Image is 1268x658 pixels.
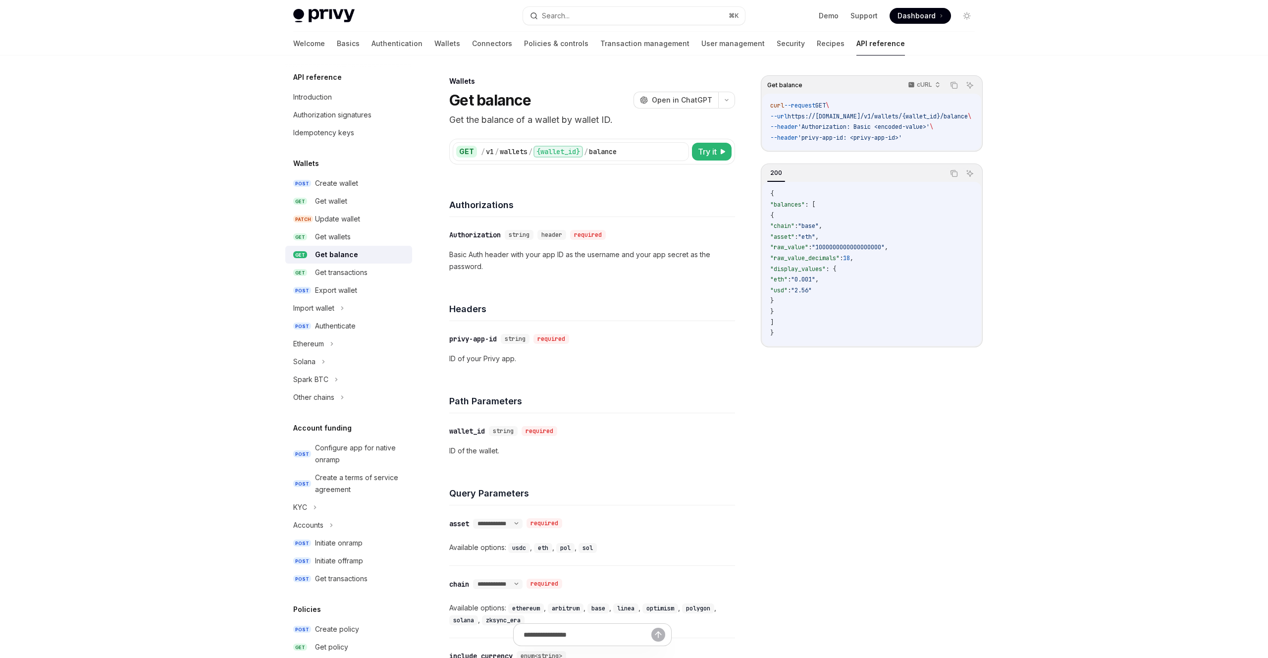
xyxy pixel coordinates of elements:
span: } [770,297,774,305]
div: Introduction [293,91,332,103]
div: Idempotency keys [293,127,354,139]
button: Try it [692,143,732,161]
span: "eth" [770,275,788,283]
span: Try it [698,146,717,158]
span: \ [930,123,933,131]
div: / [495,147,499,157]
code: optimism [642,603,678,613]
div: Ethereum [293,338,324,350]
div: Available options: [449,542,735,553]
span: "2.56" [791,286,812,294]
button: Toggle dark mode [959,8,975,24]
div: Get transactions [315,267,368,278]
span: "chain" [770,222,794,230]
span: : [840,254,843,262]
span: 'privy-app-id: <privy-app-id>' [798,134,902,142]
span: POST [293,287,311,294]
span: : [808,243,812,251]
div: Get wallets [315,231,351,243]
span: : { [826,265,836,273]
div: Authenticate [315,320,356,332]
span: string [505,335,526,343]
p: Basic Auth header with your app ID as the username and your app secret as the password. [449,249,735,273]
a: GETGet wallet [285,192,412,210]
div: required [522,426,557,436]
button: cURL [902,77,945,94]
a: Wallets [434,32,460,55]
a: POSTCreate policy [285,620,412,638]
span: : [794,233,798,241]
code: ethereum [508,603,544,613]
span: "balances" [770,201,805,209]
h4: Query Parameters [449,487,735,500]
code: eth [534,543,552,553]
span: POST [293,575,311,583]
div: Wallets [449,76,735,86]
code: polygon [682,603,714,613]
a: User management [701,32,765,55]
h1: Get balance [449,91,531,109]
a: POSTGet transactions [285,570,412,588]
p: ID of your Privy app. [449,353,735,365]
a: POSTExport wallet [285,281,412,299]
div: , [556,542,579,553]
span: --request [784,102,815,110]
button: Ask AI [963,167,976,180]
div: Get policy [315,641,348,653]
button: Copy the contents from the code block [948,167,960,180]
code: base [587,603,609,613]
div: required [527,579,562,589]
button: Send message [651,628,665,642]
a: Dashboard [890,8,951,24]
div: Export wallet [315,284,357,296]
a: Introduction [285,88,412,106]
a: Policies & controls [524,32,588,55]
span: POST [293,626,311,633]
span: PATCH [293,216,313,223]
a: Recipes [817,32,845,55]
div: Authorization signatures [293,109,371,121]
span: POST [293,480,311,488]
div: privy-app-id [449,334,497,344]
code: sol [579,543,597,553]
span: curl [770,102,784,110]
a: Security [777,32,805,55]
span: } [770,308,774,316]
div: Accounts [293,519,323,531]
a: Demo [819,11,839,21]
button: Ask AI [963,79,976,92]
span: GET [293,251,307,259]
div: {wallet_id} [533,146,583,158]
a: POSTAuthenticate [285,317,412,335]
span: string [493,427,514,435]
div: , [613,602,642,614]
div: wallet_id [449,426,485,436]
span: string [509,231,529,239]
div: , [682,602,718,614]
div: Search... [542,10,570,22]
span: --header [770,134,798,142]
p: ID of the wallet. [449,445,735,457]
h5: Account funding [293,422,352,434]
a: PATCHUpdate wallet [285,210,412,228]
div: / [528,147,532,157]
div: / [584,147,588,157]
div: , [508,602,548,614]
span: : [788,275,791,283]
span: { [770,190,774,198]
a: POSTInitiate offramp [285,552,412,570]
span: : [788,286,791,294]
div: GET [456,146,477,158]
span: header [541,231,562,239]
div: wallets [500,147,528,157]
a: POSTCreate a terms of service agreement [285,469,412,498]
span: GET [293,233,307,241]
a: GETGet balance [285,246,412,264]
div: Get transactions [315,573,368,585]
div: Get balance [315,249,358,261]
div: Create policy [315,623,359,635]
span: --url [770,112,788,120]
span: : [794,222,798,230]
code: usdc [508,543,530,553]
h4: Headers [449,302,735,316]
